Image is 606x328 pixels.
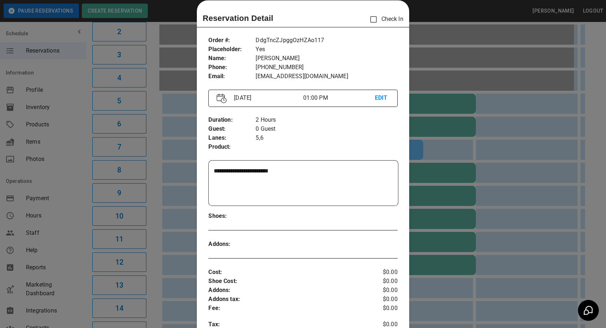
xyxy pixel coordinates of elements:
[208,268,366,277] p: Cost :
[366,277,397,286] p: $0.00
[256,72,397,81] p: [EMAIL_ADDRESS][DOMAIN_NAME]
[208,72,256,81] p: Email :
[208,286,366,295] p: Addons :
[208,45,256,54] p: Placeholder :
[208,240,256,249] p: Addons :
[208,143,256,152] p: Product :
[256,63,397,72] p: [PHONE_NUMBER]
[256,134,397,143] p: 5,6
[256,54,397,63] p: [PERSON_NAME]
[375,94,389,103] p: EDIT
[208,277,366,286] p: Shoe Cost :
[203,12,273,24] p: Reservation Detail
[256,45,397,54] p: Yes
[208,304,366,313] p: Fee :
[208,116,256,125] p: Duration :
[231,94,303,102] p: [DATE]
[366,12,403,27] p: Check In
[208,295,366,304] p: Addons tax :
[366,286,397,295] p: $0.00
[256,125,397,134] p: 0 Guest
[208,63,256,72] p: Phone :
[208,125,256,134] p: Guest :
[208,212,256,221] p: Shoes :
[366,295,397,304] p: $0.00
[303,94,375,102] p: 01:00 PM
[366,268,397,277] p: $0.00
[208,134,256,143] p: Lanes :
[208,36,256,45] p: Order # :
[208,54,256,63] p: Name :
[256,116,397,125] p: 2 Hours
[256,36,397,45] p: DdgTncZJpggOzHZAo117
[366,304,397,313] p: $0.00
[217,94,227,103] img: Vector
